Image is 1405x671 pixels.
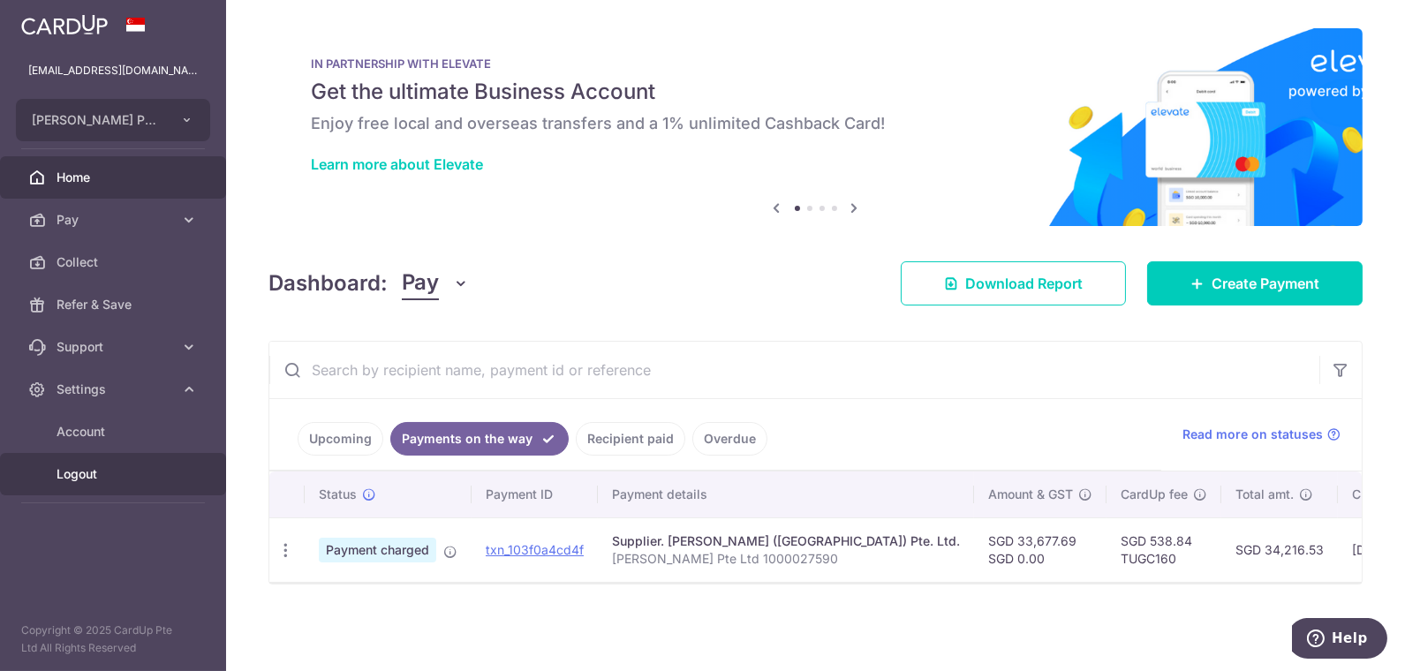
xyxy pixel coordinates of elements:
[57,169,173,186] span: Home
[1147,261,1363,305] a: Create Payment
[32,111,162,129] span: [PERSON_NAME] PTE. LTD.
[269,342,1319,398] input: Search by recipient name, payment id or reference
[311,155,483,173] a: Learn more about Elevate
[57,296,173,313] span: Refer & Save
[268,28,1363,226] img: Renovation banner
[1292,618,1387,662] iframe: Opens a widget where you can find more information
[402,267,439,300] span: Pay
[57,465,173,483] span: Logout
[1212,273,1319,294] span: Create Payment
[319,486,357,503] span: Status
[692,422,767,456] a: Overdue
[319,538,436,562] span: Payment charged
[57,423,173,441] span: Account
[268,268,388,299] h4: Dashboard:
[576,422,685,456] a: Recipient paid
[612,550,960,568] p: [PERSON_NAME] Pte Ltd 1000027590
[901,261,1126,305] a: Download Report
[1107,517,1221,582] td: SGD 538.84 TUGC160
[612,532,960,550] div: Supplier. [PERSON_NAME] ([GEOGRAPHIC_DATA]) Pte. Ltd.
[988,486,1073,503] span: Amount & GST
[21,14,108,35] img: CardUp
[402,267,470,300] button: Pay
[598,471,974,517] th: Payment details
[974,517,1107,582] td: SGD 33,677.69 SGD 0.00
[472,471,598,517] th: Payment ID
[1221,517,1338,582] td: SGD 34,216.53
[311,57,1320,71] p: IN PARTNERSHIP WITH ELEVATE
[965,273,1083,294] span: Download Report
[1121,486,1188,503] span: CardUp fee
[1182,426,1323,443] span: Read more on statuses
[1182,426,1341,443] a: Read more on statuses
[57,338,173,356] span: Support
[311,113,1320,134] h6: Enjoy free local and overseas transfers and a 1% unlimited Cashback Card!
[16,99,210,141] button: [PERSON_NAME] PTE. LTD.
[311,78,1320,106] h5: Get the ultimate Business Account
[57,211,173,229] span: Pay
[390,422,569,456] a: Payments on the way
[298,422,383,456] a: Upcoming
[1235,486,1294,503] span: Total amt.
[28,62,198,79] p: [EMAIL_ADDRESS][DOMAIN_NAME]
[57,253,173,271] span: Collect
[486,542,584,557] a: txn_103f0a4cd4f
[57,381,173,398] span: Settings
